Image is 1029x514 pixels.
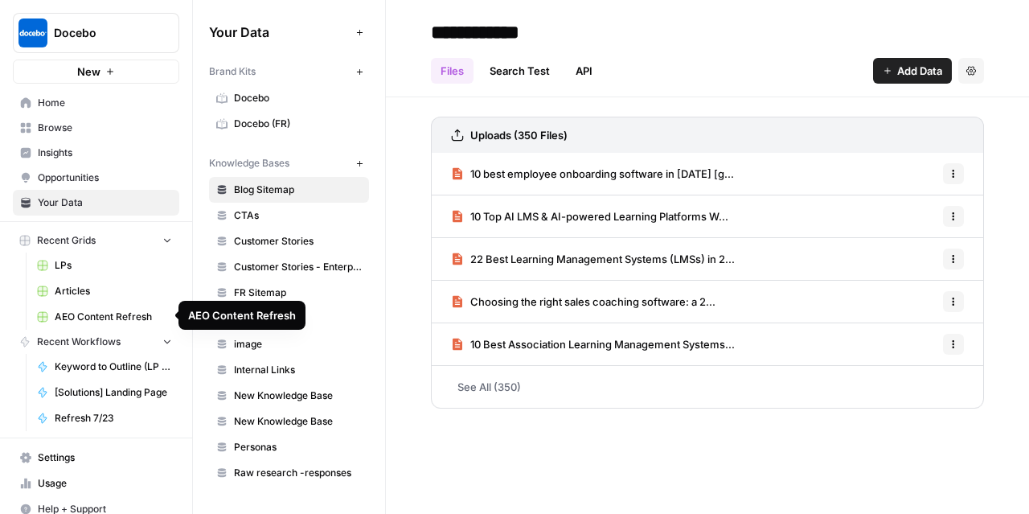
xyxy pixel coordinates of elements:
[566,58,602,84] a: API
[30,278,179,304] a: Articles
[55,360,172,374] span: Keyword to Outline (LP version)
[451,195,728,237] a: 10 Top AI LMS & AI-powered Learning Platforms W...
[234,183,362,197] span: Blog Sitemap
[55,258,172,273] span: LPs
[13,190,179,216] a: Your Data
[54,25,151,41] span: Docebo
[234,389,362,403] span: New Knowledge Base
[234,337,362,352] span: image
[209,409,369,434] a: New Knowledge Base
[38,450,172,465] span: Settings
[55,310,172,324] span: AEO Content Refresh
[37,335,121,349] span: Recent Workflows
[451,117,568,153] a: Uploads (350 Files)
[30,354,179,380] a: Keyword to Outline (LP version)
[209,254,369,280] a: Customer Stories - Enterprise
[209,357,369,383] a: Internal Links
[209,331,369,357] a: image
[451,281,715,323] a: Choosing the right sales coaching software: a 2...
[209,156,289,171] span: Knowledge Bases
[38,476,172,491] span: Usage
[209,64,256,79] span: Brand Kits
[13,140,179,166] a: Insights
[209,85,369,111] a: Docebo
[470,166,734,182] span: 10 best employee onboarding software in [DATE] [g...
[451,323,735,365] a: 10 Best Association Learning Management Systems...
[30,304,179,330] a: AEO Content Refresh
[30,380,179,405] a: [Solutions] Landing Page
[38,96,172,110] span: Home
[431,366,984,408] a: See All (350)
[234,414,362,429] span: New Knowledge Base
[873,58,952,84] button: Add Data
[480,58,560,84] a: Search Test
[234,466,362,480] span: Raw research -responses
[13,330,179,354] button: Recent Workflows
[234,260,362,274] span: Customer Stories - Enterprise
[30,405,179,431] a: Refresh 7/23
[470,251,735,267] span: 22 Best Learning Management Systems (LMSs) in 2...
[234,440,362,454] span: Personas
[13,115,179,141] a: Browse
[209,460,369,486] a: Raw research -responses
[55,411,172,426] span: Refresh 7/23
[470,127,568,143] h3: Uploads (350 Files)
[13,471,179,496] a: Usage
[55,284,172,298] span: Articles
[18,19,47,47] img: Docebo Logo
[13,90,179,116] a: Home
[234,208,362,223] span: CTAs
[55,385,172,400] span: [Solutions] Landing Page
[13,60,179,84] button: New
[451,238,735,280] a: 22 Best Learning Management Systems (LMSs) in 2...
[38,121,172,135] span: Browse
[234,91,362,105] span: Docebo
[470,208,728,224] span: 10 Top AI LMS & AI-powered Learning Platforms W...
[38,195,172,210] span: Your Data
[897,63,942,79] span: Add Data
[209,280,369,306] a: FR Sitemap
[188,307,296,323] div: AEO Content Refresh
[209,23,350,42] span: Your Data
[30,253,179,278] a: LPs
[431,58,474,84] a: Files
[77,64,100,80] span: New
[234,286,362,300] span: FR Sitemap
[38,146,172,160] span: Insights
[38,171,172,185] span: Opportunities
[209,228,369,254] a: Customer Stories
[37,233,96,248] span: Recent Grids
[209,203,369,228] a: CTAs
[470,336,735,352] span: 10 Best Association Learning Management Systems...
[13,228,179,253] button: Recent Grids
[209,111,369,137] a: Docebo (FR)
[470,294,715,310] span: Choosing the right sales coaching software: a 2...
[234,363,362,377] span: Internal Links
[209,383,369,409] a: New Knowledge Base
[234,234,362,249] span: Customer Stories
[451,153,734,195] a: 10 best employee onboarding software in [DATE] [g...
[13,445,179,471] a: Settings
[209,177,369,203] a: Blog Sitemap
[13,13,179,53] button: Workspace: Docebo
[209,434,369,460] a: Personas
[13,165,179,191] a: Opportunities
[234,117,362,131] span: Docebo (FR)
